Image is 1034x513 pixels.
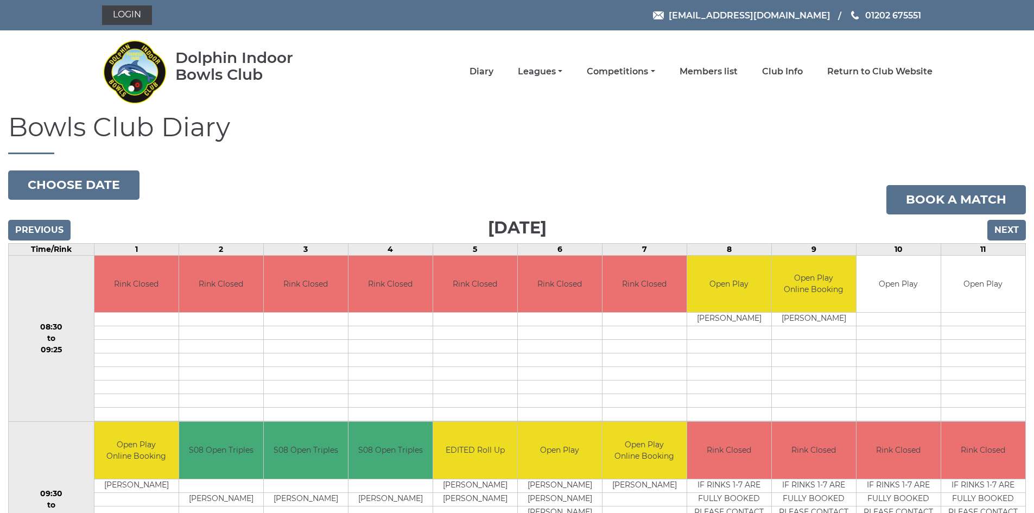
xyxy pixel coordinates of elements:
[653,11,664,20] img: Email
[470,66,493,78] a: Diary
[865,10,921,20] span: 01202 675551
[263,243,348,255] td: 3
[264,492,348,506] td: [PERSON_NAME]
[941,479,1025,492] td: IF RINKS 1-7 ARE
[602,422,687,479] td: Open Play Online Booking
[941,422,1025,479] td: Rink Closed
[857,422,941,479] td: Rink Closed
[264,256,348,313] td: Rink Closed
[348,243,433,255] td: 4
[179,422,263,479] td: S08 Open Triples
[941,492,1025,506] td: FULLY BOOKED
[433,422,517,479] td: EDITED Roll Up
[653,9,830,22] a: Email [EMAIL_ADDRESS][DOMAIN_NAME]
[851,11,859,20] img: Phone us
[433,479,517,492] td: [PERSON_NAME]
[518,66,562,78] a: Leagues
[433,243,517,255] td: 5
[772,492,856,506] td: FULLY BOOKED
[772,422,856,479] td: Rink Closed
[9,243,94,255] td: Time/Rink
[602,479,687,492] td: [PERSON_NAME]
[264,422,348,479] td: S08 Open Triples
[179,492,263,506] td: [PERSON_NAME]
[518,422,602,479] td: Open Play
[772,479,856,492] td: IF RINKS 1-7 ARE
[179,243,263,255] td: 2
[518,492,602,506] td: [PERSON_NAME]
[94,243,179,255] td: 1
[669,10,830,20] span: [EMAIL_ADDRESS][DOMAIN_NAME]
[687,243,771,255] td: 8
[687,422,771,479] td: Rink Closed
[94,479,179,492] td: [PERSON_NAME]
[987,220,1026,240] input: Next
[433,256,517,313] td: Rink Closed
[348,256,433,313] td: Rink Closed
[687,313,771,326] td: [PERSON_NAME]
[518,479,602,492] td: [PERSON_NAME]
[102,34,167,110] img: Dolphin Indoor Bowls Club
[8,220,71,240] input: Previous
[179,256,263,313] td: Rink Closed
[517,243,602,255] td: 6
[94,422,179,479] td: Open Play Online Booking
[433,492,517,506] td: [PERSON_NAME]
[762,66,803,78] a: Club Info
[856,243,941,255] td: 10
[772,256,856,313] td: Open Play Online Booking
[8,113,1026,154] h1: Bowls Club Diary
[857,479,941,492] td: IF RINKS 1-7 ARE
[518,256,602,313] td: Rink Closed
[9,255,94,422] td: 08:30 to 09:25
[8,170,139,200] button: Choose date
[602,243,687,255] td: 7
[857,492,941,506] td: FULLY BOOKED
[849,9,921,22] a: Phone us 01202 675551
[687,492,771,506] td: FULLY BOOKED
[941,256,1025,313] td: Open Play
[602,256,687,313] td: Rink Closed
[680,66,738,78] a: Members list
[348,492,433,506] td: [PERSON_NAME]
[687,256,771,313] td: Open Play
[886,185,1026,214] a: Book a match
[687,479,771,492] td: IF RINKS 1-7 ARE
[94,256,179,313] td: Rink Closed
[348,422,433,479] td: S08 Open Triples
[772,313,856,326] td: [PERSON_NAME]
[175,49,328,83] div: Dolphin Indoor Bowls Club
[102,5,152,25] a: Login
[857,256,941,313] td: Open Play
[827,66,932,78] a: Return to Club Website
[771,243,856,255] td: 9
[941,243,1025,255] td: 11
[587,66,655,78] a: Competitions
